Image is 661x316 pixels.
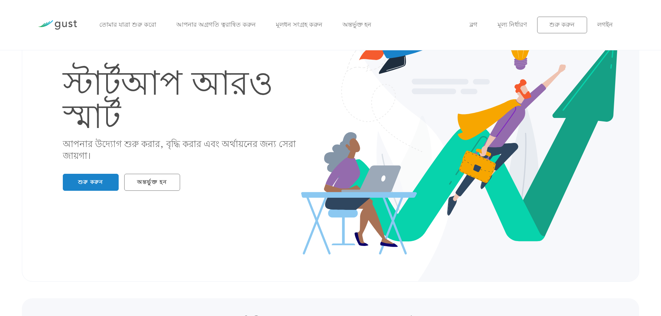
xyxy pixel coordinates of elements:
a: অন্তর্ভুক্ত হন [342,20,371,29]
font: স্টার্টআপ আরও স্মার্ট [63,62,273,142]
a: শুরু করুন [63,174,119,191]
font: শুরু করুন [549,20,575,29]
a: মূল্য নির্ধারণ [498,20,527,29]
a: আপনার অগ্রগতি ত্বরান্বিত করুন [176,20,256,29]
a: ব্লগ [469,20,477,29]
img: গাস্ট লোগো [38,20,77,29]
a: শুরু করুন [537,17,587,33]
font: আপনার উদ্যোগ শুরু করার, বৃদ্ধি করার এবং অর্থায়নের জন্য সেরা জায়গা। [63,138,296,163]
a: তোমার যাত্রা শুরু করো [99,20,156,29]
a: লগইন [597,20,613,29]
font: অন্তর্ভুক্ত হন [137,178,167,186]
a: অন্তর্ভুক্ত হন [124,174,180,191]
a: মূলধন সংগ্রহ করুন [276,20,322,29]
font: শুরু করুন [78,178,103,186]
